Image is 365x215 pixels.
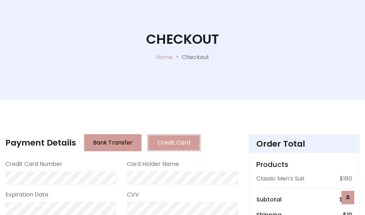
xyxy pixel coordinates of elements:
[256,160,352,169] h5: Products
[5,190,48,199] label: Expiration Date
[256,174,305,183] p: Classic Men's Suit
[84,134,142,151] button: Bank Transfer
[156,53,173,61] a: Home
[256,196,282,203] h6: Subtotal
[340,174,352,183] p: $180
[256,139,352,149] h4: Order Total
[182,53,209,62] p: Checkout
[173,53,182,62] p: -
[146,31,219,47] h1: Checkout
[147,134,201,151] button: Credit Card
[5,138,76,148] h4: Payment Details
[127,160,179,168] label: Card Holder Name
[5,160,62,168] label: Credit Card Number
[339,196,352,203] h6: $
[127,190,139,199] label: CVV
